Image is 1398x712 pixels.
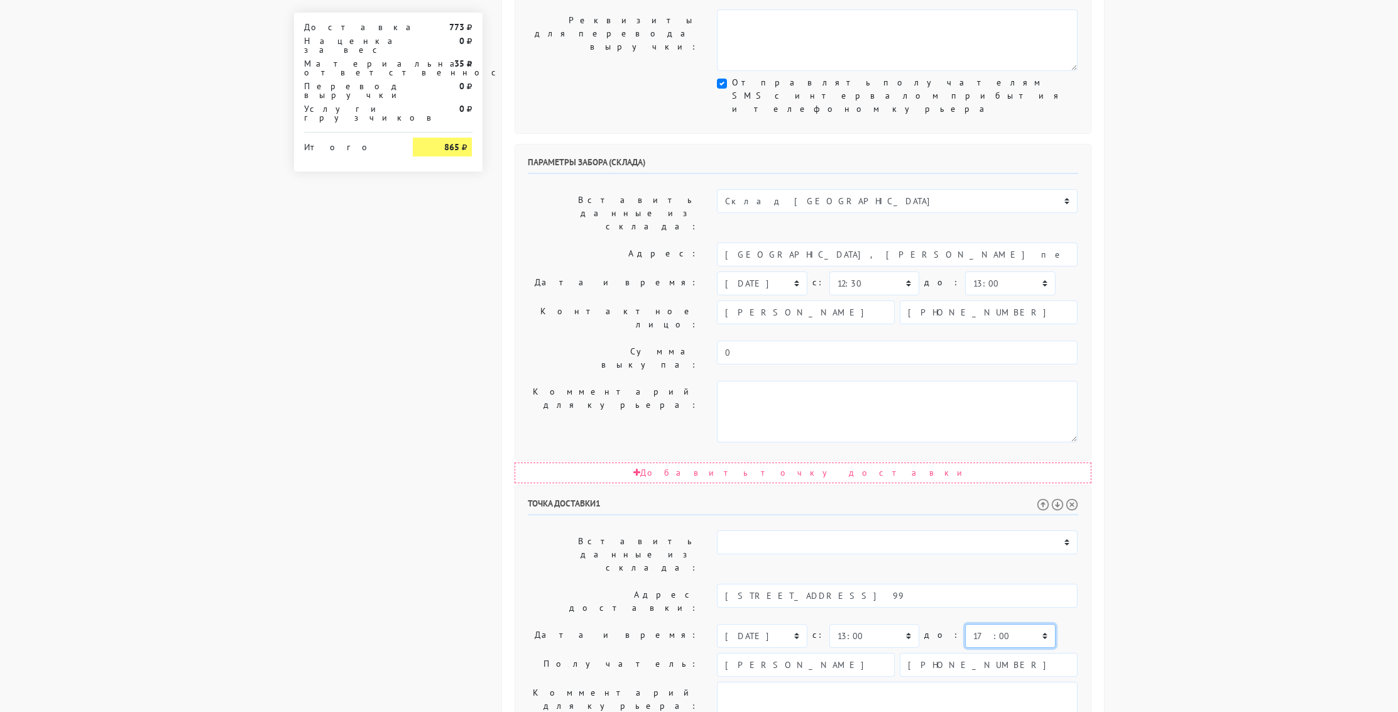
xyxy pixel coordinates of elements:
strong: 865 [444,141,459,153]
strong: 0 [459,103,464,114]
label: c: [812,271,824,293]
span: 1 [596,498,601,509]
div: Услуги грузчиков [295,104,404,122]
label: Дата и время: [518,271,708,295]
label: Получатель: [518,653,708,677]
label: Контактное лицо: [518,300,708,336]
input: Телефон [900,653,1078,677]
div: Добавить точку доставки [515,463,1091,483]
div: Итого [304,138,395,151]
strong: 0 [459,80,464,92]
div: Перевод выручки [295,82,404,99]
strong: 35 [454,58,464,69]
label: Адрес: [518,243,708,266]
label: Сумма выкупа: [518,341,708,376]
label: Отправлять получателям SMS с интервалом прибытия и телефоном курьера [732,76,1078,116]
strong: 0 [459,35,464,47]
label: Вставить данные из склада: [518,189,708,238]
div: Наценка за вес [295,36,404,54]
label: c: [812,624,824,646]
h6: Параметры забора (склада) [528,157,1078,174]
input: Имя [717,300,895,324]
label: Вставить данные из склада: [518,530,708,579]
div: Доставка [295,23,404,31]
label: до: [924,271,960,293]
div: Материальная ответственность [295,59,404,77]
label: до: [924,624,960,646]
input: Имя [717,653,895,677]
h6: Точка доставки [528,498,1078,515]
label: Комментарий для курьера: [518,381,708,442]
input: Телефон [900,300,1078,324]
label: Дата и время: [518,624,708,648]
label: Адрес доставки: [518,584,708,619]
label: Реквизиты для перевода выручки: [518,9,708,71]
strong: 773 [449,21,464,33]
